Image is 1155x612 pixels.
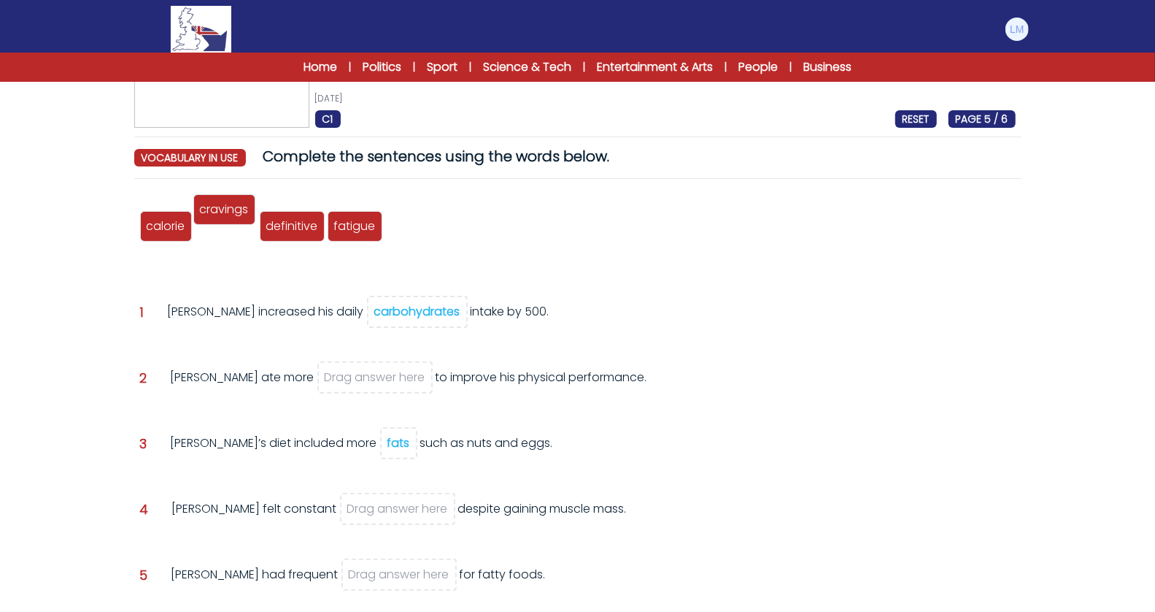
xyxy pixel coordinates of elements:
[325,369,425,386] span: Drag answer here
[949,110,1016,128] span: PAGE 5 / 6
[483,58,571,76] a: Science & Tech
[266,218,318,234] span: definitive
[140,569,148,582] span: 5
[263,146,610,167] span: Complete the sentences using the words below.
[334,218,376,234] span: fatigue
[171,369,647,408] div: [PERSON_NAME] ate more to improve his physical performance.
[803,58,851,76] a: Business
[1005,18,1029,41] img: Leonardo Magnolfi
[171,435,553,474] div: [PERSON_NAME]’s diet included more such as nuts and eggs.
[469,60,471,74] span: |
[140,372,147,385] span: 2
[134,149,246,167] span: vocabulary in use
[374,303,460,320] div: carbohydrates
[140,437,147,451] span: 3
[895,110,937,128] span: RESET
[725,60,727,74] span: |
[168,303,549,343] div: [PERSON_NAME] increased his daily intake by 500.
[147,218,185,234] span: calorie
[363,58,401,76] a: Politics
[347,500,448,517] span: Drag answer here
[583,60,585,74] span: |
[171,566,546,605] div: [PERSON_NAME] had frequent for fatty foods.
[738,58,778,76] a: People
[349,60,351,74] span: |
[315,93,1016,104] p: [DATE]
[413,60,415,74] span: |
[140,503,149,516] span: 4
[387,435,410,451] div: fats
[895,110,937,127] a: RESET
[171,6,231,53] img: Logo
[140,306,144,319] span: 1
[427,58,457,76] a: Sport
[200,201,249,218] span: cravings
[349,566,449,583] span: Drag answer here
[597,58,713,76] a: Entertainment & Arts
[315,110,341,128] span: C1
[172,500,627,540] div: [PERSON_NAME] felt constant despite gaining muscle mass.
[125,6,277,53] a: Logo
[304,58,337,76] a: Home
[789,60,792,74] span: |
